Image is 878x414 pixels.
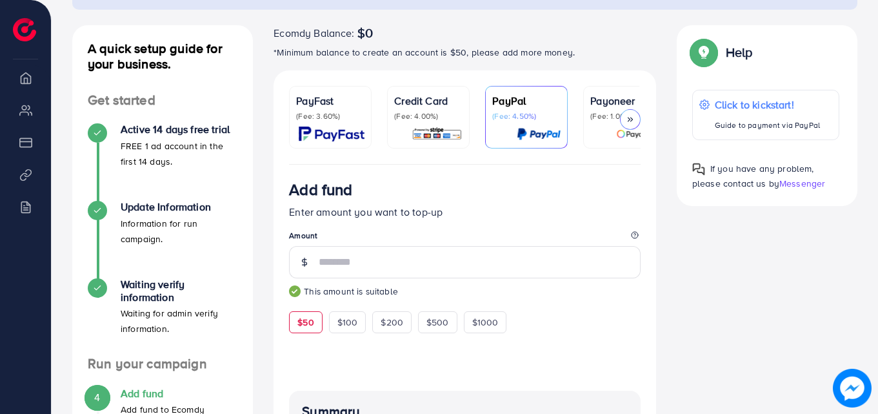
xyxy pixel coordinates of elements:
p: FREE 1 ad account in the first 14 days. [121,138,237,169]
img: Popup guide [692,163,705,176]
li: Update Information [72,201,253,278]
p: Enter amount you want to top-up [289,204,641,220]
p: Click to kickstart! [715,97,820,112]
span: If you have any problem, please contact us by [692,162,814,190]
p: PayFast [296,93,364,109]
p: Payoneer [590,93,659,109]
img: card [299,127,364,141]
p: Information for run campaign. [121,216,237,247]
p: Credit Card [394,93,463,109]
p: (Fee: 4.00%) [394,111,463,121]
li: Waiting verify information [72,278,253,356]
span: $50 [297,316,314,329]
p: (Fee: 1.00%) [590,111,659,121]
small: This amount is suitable [289,285,641,298]
img: Popup guide [692,41,715,64]
h3: Add fund [289,180,352,199]
img: card [517,127,561,141]
h4: Add fund [121,388,237,400]
h4: Run your campaign [72,356,253,372]
span: Ecomdy Balance: [274,25,354,41]
img: card [616,127,659,141]
h4: A quick setup guide for your business. [72,41,253,72]
span: $500 [426,316,449,329]
img: logo [13,18,36,41]
span: Messenger [779,177,825,190]
p: (Fee: 4.50%) [492,111,561,121]
span: $200 [381,316,403,329]
h4: Active 14 days free trial [121,123,237,136]
img: card [412,127,463,141]
p: (Fee: 3.60%) [296,111,364,121]
iframe: PayPal [512,349,641,371]
legend: Amount [289,230,641,246]
p: *Minimum balance to create an account is $50, please add more money. [274,45,656,60]
img: guide [289,285,301,297]
li: Active 14 days free trial [72,123,253,201]
p: Help [726,45,753,60]
span: $0 [357,25,373,41]
h4: Waiting verify information [121,278,237,303]
p: Waiting for admin verify information. [121,305,237,336]
h4: Update Information [121,201,237,213]
p: PayPal [492,93,561,109]
span: $100 [337,316,358,329]
p: Guide to payment via PayPal [715,118,820,133]
span: 4 [94,390,100,405]
h4: Get started [72,92,253,109]
span: $1000 [472,316,499,329]
img: image [833,369,872,408]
